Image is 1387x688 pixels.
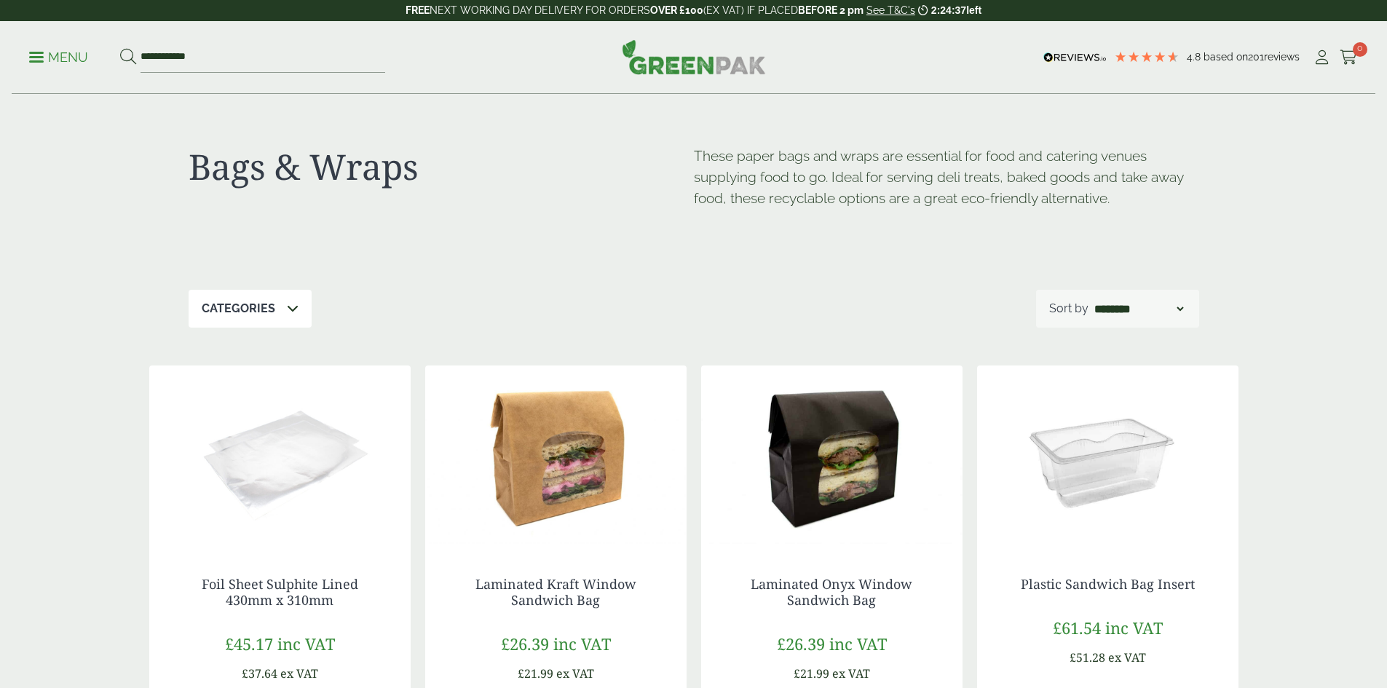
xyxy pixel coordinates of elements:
strong: OVER £100 [650,4,703,16]
p: Menu [29,49,88,66]
a: Menu [29,49,88,63]
span: ex VAT [1108,649,1146,665]
span: inc VAT [829,633,887,655]
h1: Bags & Wraps [189,146,694,188]
a: 0 [1340,47,1358,68]
span: £45.17 [225,633,273,655]
span: reviews [1264,51,1300,63]
span: £21.99 [794,665,829,681]
select: Shop order [1091,300,1186,317]
a: Laminated Onyx Window Sandwich Bag [751,575,912,609]
span: 2:24:37 [931,4,966,16]
i: My Account [1313,50,1331,65]
span: £51.28 [1070,649,1105,665]
strong: FREE [406,4,430,16]
img: Plastic Sandwich Bag insert [977,365,1238,547]
span: ex VAT [280,665,318,681]
a: Plastic Sandwich Bag Insert [1021,575,1195,593]
p: Sort by [1049,300,1088,317]
span: inc VAT [1105,617,1163,638]
span: ex VAT [832,665,870,681]
span: £61.54 [1053,617,1101,638]
a: Foil Sheet Sulphite Lined 430mm x 310mm [202,575,358,609]
img: GreenPak Supplies [622,39,766,74]
span: Based on [1204,51,1248,63]
span: left [966,4,981,16]
span: £26.39 [777,633,825,655]
span: inc VAT [553,633,611,655]
span: 201 [1248,51,1264,63]
p: These paper bags and wraps are essential for food and catering venues supplying food to go. Ideal... [694,146,1199,208]
strong: BEFORE 2 pm [798,4,864,16]
a: See T&C's [866,4,915,16]
i: Cart [1340,50,1358,65]
div: 4.79 Stars [1114,50,1179,63]
img: Laminated Black Sandwich Bag [701,365,963,547]
span: £37.64 [242,665,277,681]
span: £26.39 [501,633,549,655]
img: GP3330019D Foil Sheet Sulphate Lined bare [149,365,411,547]
img: REVIEWS.io [1043,52,1107,63]
img: Laminated Kraft Sandwich Bag [425,365,687,547]
span: ex VAT [556,665,594,681]
span: 0 [1353,42,1367,57]
a: Laminated Kraft Window Sandwich Bag [475,575,636,609]
p: Categories [202,300,275,317]
span: £21.99 [518,665,553,681]
span: inc VAT [277,633,335,655]
span: 4.8 [1187,51,1204,63]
